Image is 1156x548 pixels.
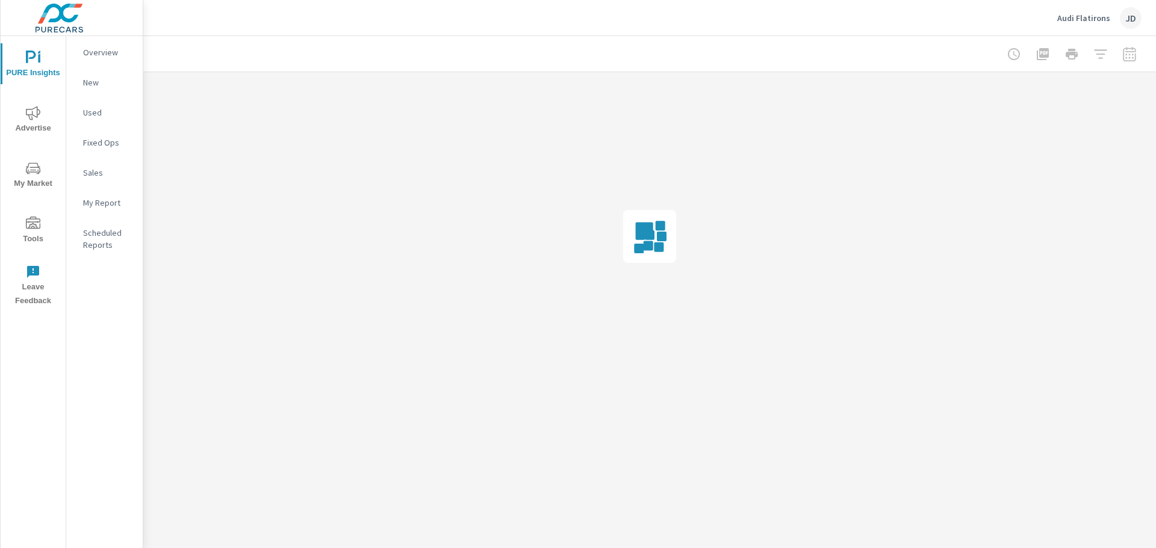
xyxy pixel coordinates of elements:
span: My Market [4,161,62,191]
p: Used [83,106,133,119]
p: Scheduled Reports [83,227,133,251]
div: Fixed Ops [66,134,143,152]
p: New [83,76,133,88]
span: PURE Insights [4,51,62,80]
p: Overview [83,46,133,58]
p: My Report [83,197,133,209]
span: Advertise [4,106,62,135]
div: Used [66,103,143,122]
div: JD [1120,7,1142,29]
div: Overview [66,43,143,61]
span: Leave Feedback [4,265,62,308]
div: nav menu [1,36,66,313]
p: Audi Flatirons [1057,13,1110,23]
div: My Report [66,194,143,212]
div: Sales [66,164,143,182]
div: New [66,73,143,91]
p: Fixed Ops [83,137,133,149]
div: Scheduled Reports [66,224,143,254]
p: Sales [83,167,133,179]
span: Tools [4,217,62,246]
